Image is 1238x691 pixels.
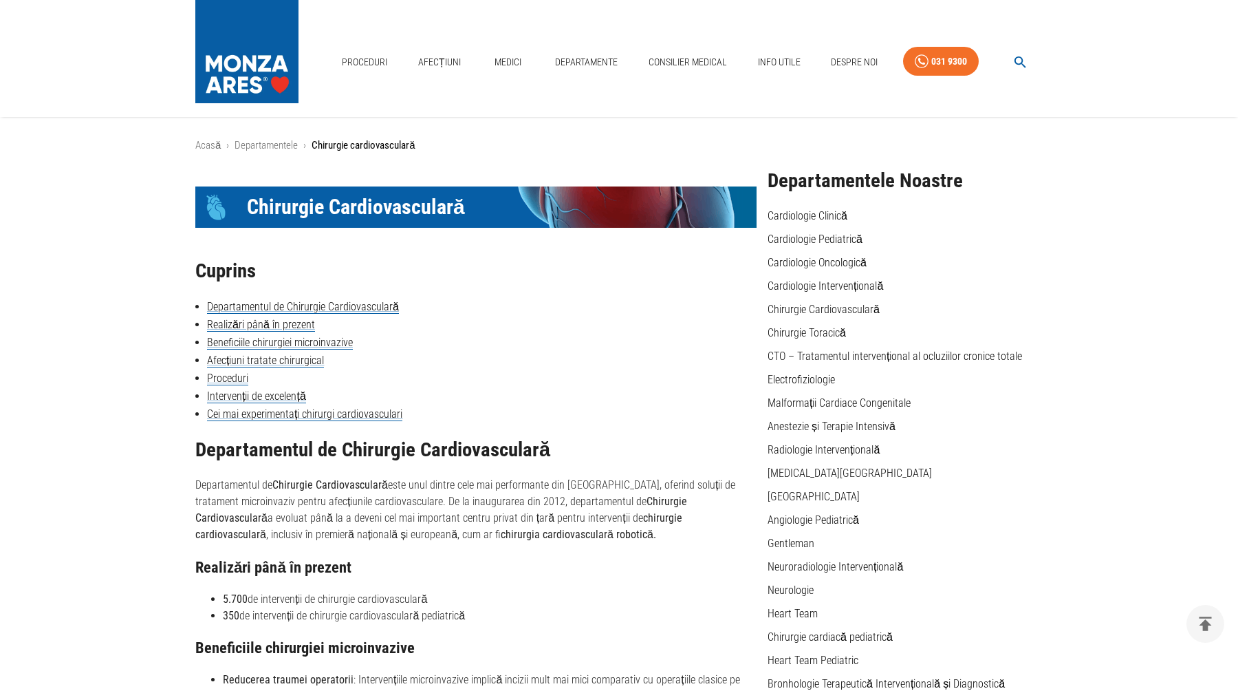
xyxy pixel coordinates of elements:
[768,326,846,339] a: Chirurgie Toracică
[501,528,656,541] strong: chirurgia cardiovasculară robotică.
[768,654,858,667] a: Heart Team Pediatric
[768,677,1005,690] a: Bronhologie Terapeutică Intervențională și Diagnostică
[550,48,623,76] a: Departamente
[768,303,880,316] a: Chirurgie Cardiovasculară
[207,354,324,368] a: Afecțiuni tratate chirurgical
[312,138,415,153] p: Chirurgie cardiovasculară
[1186,605,1224,643] button: delete
[207,372,248,385] a: Proceduri
[207,300,399,314] a: Departamentul de Chirurgie Cardiovasculară
[223,608,757,624] li: de intervenții de chirurgie cardiovasculară pediatrică​
[303,138,306,153] li: ›
[195,260,757,282] h2: Cuprins
[768,630,893,644] a: Chirurgie cardiacă pediatrică
[195,439,757,461] h2: Departamentul de Chirurgie Cardiovasculară
[768,584,814,597] a: Neurologie
[768,443,880,456] a: Radiologie Intervențională
[207,318,315,332] a: Realizări până în prezent
[223,609,239,622] strong: 350
[486,48,530,76] a: Medici
[272,478,388,491] strong: Chirurgie Cardiovasculară
[768,607,818,620] a: Heart Team
[768,490,860,503] a: [GEOGRAPHIC_DATA]
[768,396,911,410] a: Malformații Cardiace Congenitale
[195,639,757,657] h3: Beneficiile chirurgiei microinvazive
[768,209,847,222] a: Cardiologie Clinică
[768,233,862,246] a: Cardiologie Pediatrică
[223,591,757,608] li: de intervenții de chirurgie cardiovasculară​
[768,467,932,480] a: [MEDICAL_DATA][GEOGRAPHIC_DATA]
[768,350,1022,363] a: CTO – Tratamentul intervențional al ocluziilor cronice totale
[768,560,903,573] a: Neuroradiologie Intervențională
[235,139,298,151] a: Departamentele
[207,407,402,421] a: Cei mai experimentați chirurgi cardiovasculari
[247,194,465,220] span: Chirurgie Cardiovasculară
[226,138,229,153] li: ›
[195,138,1043,153] nav: breadcrumb
[768,420,895,433] a: Anestezie și Terapie Intensivă
[643,48,732,76] a: Consilier Medical
[768,537,814,550] a: Gentleman
[223,673,354,686] strong: Reducerea traumei operatorii
[195,187,237,228] div: Icon
[207,336,353,350] a: Beneficiile chirurgiei microinvazive
[223,593,248,606] strong: 5.700
[207,390,306,403] a: Intervenții de excelență
[195,139,221,151] a: Acasă
[768,279,883,293] a: Cardiologie Intervențională
[768,170,1043,192] h2: Departamentele Noastre
[413,48,466,76] a: Afecțiuni
[768,256,867,269] a: Cardiologie Oncologică
[931,53,967,70] div: 031 9300
[336,48,393,76] a: Proceduri
[768,513,859,527] a: Angiologie Pediatrică
[195,477,757,543] p: Departamentul de este unul dintre cele mai performante din [GEOGRAPHIC_DATA], oferind soluții de ...
[752,48,806,76] a: Info Utile
[768,373,835,386] a: Electrofiziologie
[825,48,883,76] a: Despre Noi
[903,47,979,76] a: 031 9300
[195,559,757,576] h3: Realizări până în prezent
